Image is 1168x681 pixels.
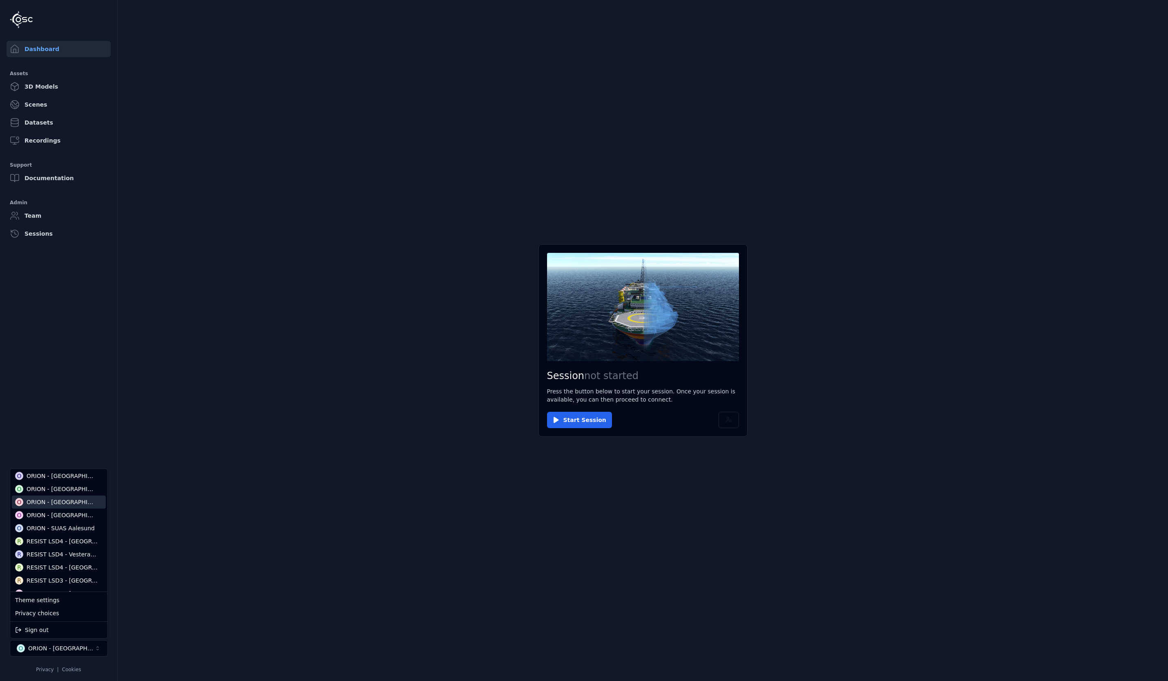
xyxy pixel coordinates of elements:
[27,498,97,506] div: ORION - [GEOGRAPHIC_DATA]
[10,622,107,638] div: Suggestions
[27,511,97,519] div: ORION - [GEOGRAPHIC_DATA]
[27,576,98,585] div: RESIST LSD3 - [GEOGRAPHIC_DATA]
[10,469,107,592] div: Suggestions
[15,589,23,598] div: R
[15,485,23,493] div: O
[15,563,23,572] div: R
[10,592,107,621] div: Suggestions
[27,563,98,572] div: RESIST LSD4 - [GEOGRAPHIC_DATA]
[12,623,106,636] div: Sign out
[27,524,95,532] div: ORION - SUAS Aalesund
[12,594,106,607] div: Theme settings
[15,524,23,532] div: O
[27,537,98,545] div: RESIST LSD4 - [GEOGRAPHIC_DATA]
[27,472,97,480] div: ORION - [GEOGRAPHIC_DATA]
[15,498,23,506] div: O
[27,485,97,493] div: ORION - [GEOGRAPHIC_DATA]
[27,589,98,598] div: RESIST LSD3 - [GEOGRAPHIC_DATA]
[15,550,23,558] div: R
[15,472,23,480] div: O
[15,576,23,585] div: R
[27,550,96,558] div: RESIST LSD4 - Vesteralen
[12,607,106,620] div: Privacy choices
[15,511,23,519] div: O
[15,537,23,545] div: R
